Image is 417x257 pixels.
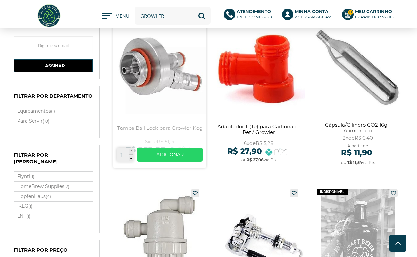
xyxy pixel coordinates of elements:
h4: Filtrar por [PERSON_NAME] [14,152,93,168]
a: Tampa Ball Lock para Growler Keg [113,15,206,168]
strong: 0 [348,9,353,15]
small: (1) [26,214,30,219]
a: Minha ContaAcessar agora [282,9,335,23]
small: (10) [43,119,49,124]
label: iKEG [14,202,93,211]
label: Equipamentos [14,106,93,116]
b: Minha Conta [295,9,328,14]
label: Flynti [14,172,93,181]
small: (1) [30,174,34,179]
small: (1) [28,204,32,209]
button: Assinar [14,59,93,72]
input: Digite o que você procura [135,7,211,25]
a: Cápsula/Cilindro CO2 16g - Alimentício [312,15,404,169]
span: MENU [115,13,128,22]
label: HomeBrew Supplies [14,182,93,191]
img: Hopfen Haus BrewShop [37,3,61,28]
h4: Filtrar por Preço [14,247,93,257]
label: LNF [14,211,93,221]
small: (4) [46,194,51,199]
p: Fale conosco [237,9,272,20]
label: Para Servir [14,116,93,126]
input: Digite seu email [14,36,93,54]
a: Ver mais [137,148,203,162]
b: Meu Carrinho [355,9,392,14]
a: Adaptador T (Tê) para Carbonator Pet / Growler [212,15,305,168]
a: LNF(1) [14,211,93,221]
small: (1) [51,109,55,114]
button: Buscar [193,7,211,25]
a: Flynti(1) [14,172,93,181]
a: Para Servir(10) [14,116,93,126]
p: Acessar agora [295,9,332,20]
span: indisponível [317,189,348,195]
small: (2) [64,184,69,189]
a: HopfenHaus(4) [14,192,93,201]
a: AtendimentoFale conosco [224,9,276,23]
a: iKEG(1) [14,202,93,211]
h4: Filtrar por Departamento [14,93,93,103]
label: HopfenHaus [14,192,93,201]
div: Carrinho Vazio [355,14,394,20]
b: Atendimento [237,9,271,14]
button: MENU [102,13,128,19]
a: Equipamentos(1) [14,106,93,116]
a: HomeBrew Supplies(2) [14,182,93,191]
